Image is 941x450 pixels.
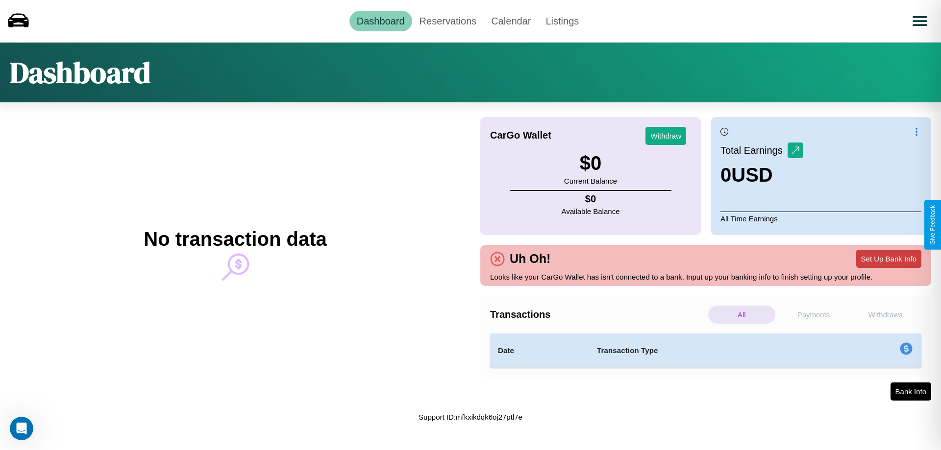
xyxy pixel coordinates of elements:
[562,193,620,205] h4: $ 0
[708,306,775,324] p: All
[906,7,934,35] button: Open menu
[720,212,921,225] p: All Time Earnings
[144,228,326,250] h2: No transaction data
[564,152,617,174] h3: $ 0
[349,11,412,31] a: Dashboard
[645,127,686,145] button: Withdraw
[490,270,921,284] p: Looks like your CarGo Wallet has isn't connected to a bank. Input up your banking info to finish ...
[856,250,921,268] button: Set Up Bank Info
[419,410,522,424] p: Support ID: mfkxikdqk6oj27ptl7e
[564,174,617,188] p: Current Balance
[412,11,484,31] a: Reservations
[538,11,586,31] a: Listings
[562,205,620,218] p: Available Balance
[597,345,819,356] h4: Transaction Type
[490,130,551,141] h4: CarGo Wallet
[505,252,555,266] h4: Uh Oh!
[852,306,919,324] p: Withdraws
[484,11,538,31] a: Calendar
[498,345,581,356] h4: Date
[10,52,150,93] h1: Dashboard
[10,417,33,440] iframe: Intercom live chat
[720,142,788,159] p: Total Earnings
[929,205,936,245] div: Give Feedback
[490,309,706,320] h4: Transactions
[720,164,803,186] h3: 0 USD
[891,382,931,401] button: Bank Info
[780,306,847,324] p: Payments
[490,333,921,368] table: simple table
